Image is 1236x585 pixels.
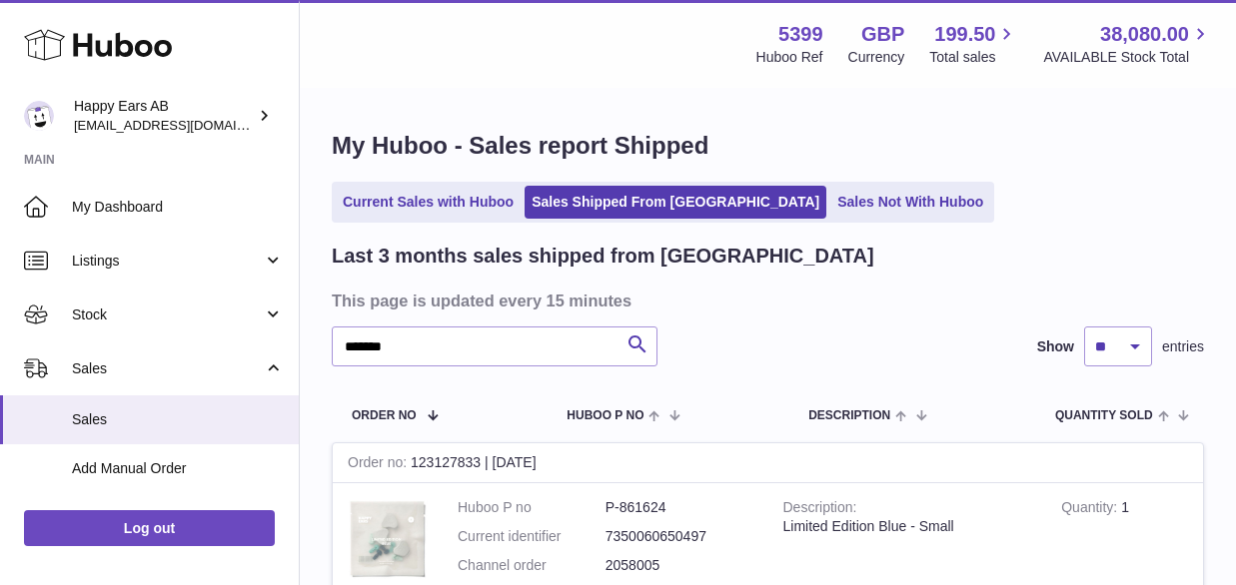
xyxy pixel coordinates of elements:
span: [EMAIL_ADDRESS][DOMAIN_NAME] [74,117,294,133]
span: Quantity Sold [1055,409,1153,422]
h2: Last 3 months sales shipped from [GEOGRAPHIC_DATA] [332,243,874,270]
a: Log out [24,510,275,546]
span: Sales [72,359,263,378]
dt: Current identifier [458,527,606,546]
dd: P-861624 [606,498,753,517]
a: Current Sales with Huboo [336,186,521,219]
label: Show [1037,337,1074,356]
span: Huboo P no [567,409,643,422]
strong: GBP [861,21,904,48]
span: Total sales [929,48,1018,67]
div: Huboo Ref [756,48,823,67]
span: Description [808,409,890,422]
img: 53991712580477.png [348,498,428,580]
strong: Quantity [1061,499,1121,520]
strong: Order no [348,454,411,475]
span: 38,080.00 [1100,21,1189,48]
dd: 2058005 [606,556,753,575]
a: 38,080.00 AVAILABLE Stock Total [1043,21,1212,67]
div: Currency [848,48,905,67]
span: entries [1162,337,1204,356]
h3: This page is updated every 15 minutes [332,290,1199,311]
span: Stock [72,305,263,324]
span: AVAILABLE Stock Total [1043,48,1212,67]
dd: 7350060650497 [606,527,753,546]
a: Sales Shipped From [GEOGRAPHIC_DATA] [525,186,826,219]
span: Order No [352,409,417,422]
strong: 5399 [778,21,823,48]
span: 199.50 [934,21,995,48]
span: Listings [72,252,263,271]
span: Sales [72,410,284,429]
a: 199.50 Total sales [929,21,1018,67]
span: My Dashboard [72,198,284,217]
a: Sales Not With Huboo [830,186,990,219]
div: 123127833 | [DATE] [333,443,1203,483]
div: Limited Edition Blue - Small [783,517,1032,536]
h1: My Huboo - Sales report Shipped [332,130,1204,162]
dt: Channel order [458,556,606,575]
img: 3pl@happyearsearplugs.com [24,101,54,131]
strong: Description [783,499,857,520]
dt: Huboo P no [458,498,606,517]
div: Happy Ears AB [74,97,254,135]
span: Add Manual Order [72,459,284,478]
